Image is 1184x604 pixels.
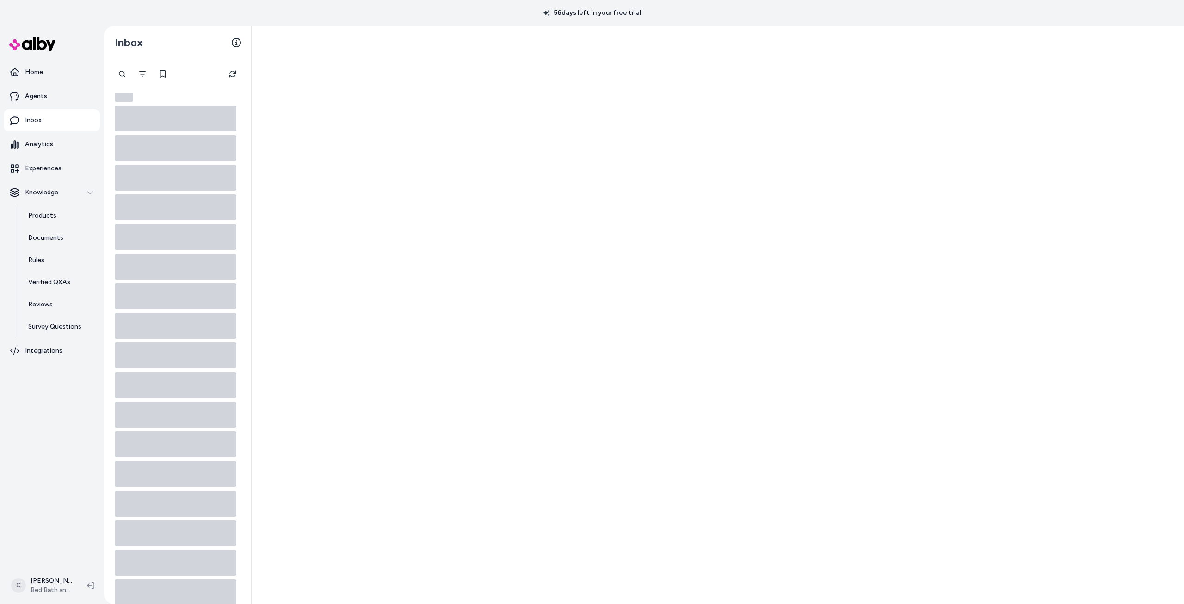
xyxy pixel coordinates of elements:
img: alby Logo [9,37,55,51]
button: Knowledge [4,181,100,204]
p: Survey Questions [28,322,81,331]
p: Integrations [25,346,62,355]
p: Analytics [25,140,53,149]
p: Documents [28,233,63,243]
span: Bed Bath and Beyond [31,585,72,595]
p: Reviews [28,300,53,309]
p: Agents [25,92,47,101]
a: Reviews [19,293,100,316]
a: Documents [19,227,100,249]
a: Verified Q&As [19,271,100,293]
a: Rules [19,249,100,271]
a: Analytics [4,133,100,156]
p: Home [25,68,43,77]
p: Rules [28,255,44,265]
span: C [11,578,26,593]
button: C[PERSON_NAME]Bed Bath and Beyond [6,571,80,600]
a: Products [19,205,100,227]
a: Survey Questions [19,316,100,338]
button: Filter [133,65,152,83]
a: Agents [4,85,100,107]
a: Experiences [4,157,100,180]
p: Verified Q&As [28,278,70,287]
p: Inbox [25,116,42,125]
button: Refresh [223,65,242,83]
a: Inbox [4,109,100,131]
p: Experiences [25,164,62,173]
p: 56 days left in your free trial [538,8,647,18]
a: Integrations [4,340,100,362]
h2: Inbox [115,36,143,50]
p: [PERSON_NAME] [31,576,72,585]
p: Knowledge [25,188,58,197]
p: Products [28,211,56,220]
a: Home [4,61,100,83]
